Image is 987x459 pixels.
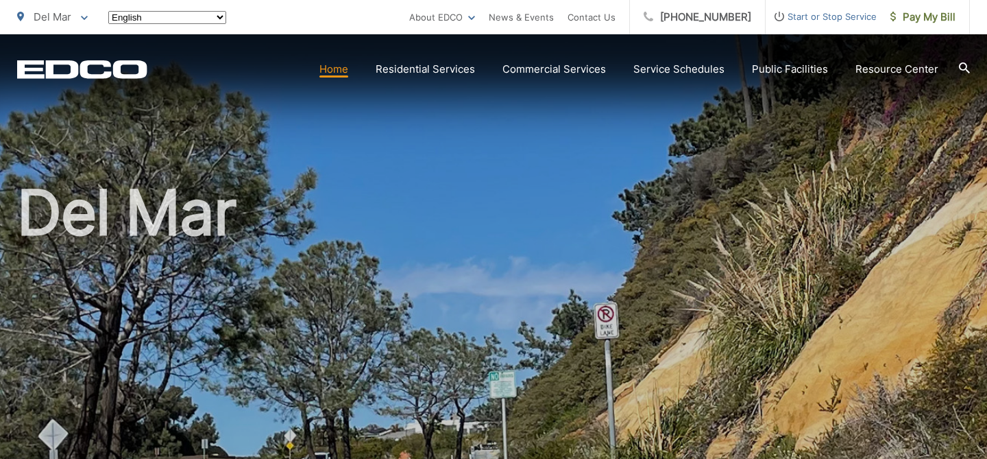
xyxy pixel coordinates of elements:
span: Pay My Bill [890,9,955,25]
a: News & Events [489,9,554,25]
a: Commercial Services [502,61,606,78]
a: About EDCO [409,9,475,25]
a: Contact Us [568,9,616,25]
a: Home [319,61,348,78]
a: Residential Services [376,61,475,78]
a: Service Schedules [633,61,724,78]
a: Public Facilities [752,61,828,78]
span: Del Mar [34,10,71,23]
a: Resource Center [855,61,938,78]
select: Select a language [108,11,226,24]
a: EDCD logo. Return to the homepage. [17,60,147,79]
